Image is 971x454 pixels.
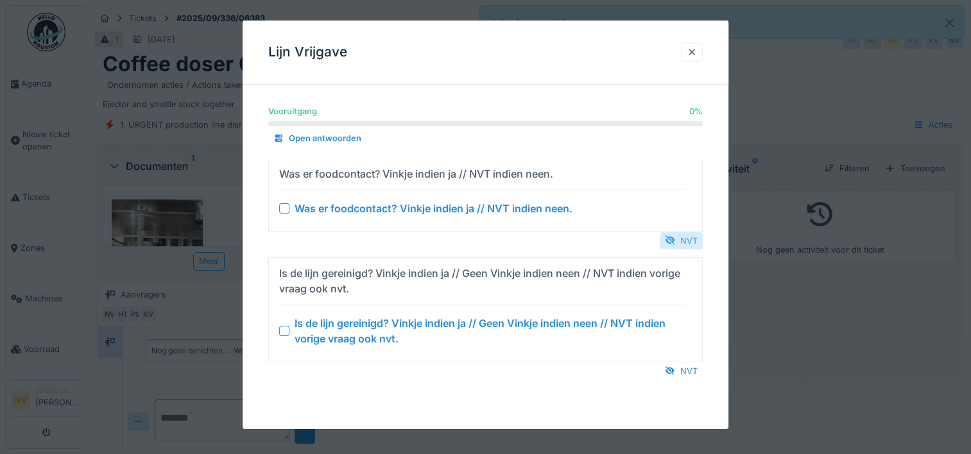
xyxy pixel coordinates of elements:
h3: Lijn Vrijgave [268,44,347,60]
div: Was er foodcontact? Vinkje indien ja // NVT indien neen. [279,165,553,181]
div: Is de lijn gereinigd? Vinkje indien ja // Geen Vinkje indien neen // NVT indien vorige vraag ook ... [279,265,682,296]
progress: 0 % [268,121,703,126]
div: Was er foodcontact? Vinkje indien ja // NVT indien neen. [295,200,572,215]
summary: Is de lijn gereinigd? Vinkje indien ja // Geen Vinkje indien neen // NVT indien vorige vraag ook ... [274,263,697,357]
summary: Was er foodcontact? Vinkje indien ja // NVT indien neen. Was er foodcontact? Vinkje indien ja // ... [274,163,697,226]
div: Open antwoorden [268,130,366,147]
div: Vooruitgang [268,105,317,117]
div: 0 % [689,105,703,117]
div: Is de lijn gereinigd? Vinkje indien ja // Geen Vinkje indien neen // NVT indien vorige vraag ook ... [295,315,687,346]
div: NVT [660,362,703,380]
div: NVT [660,231,703,249]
